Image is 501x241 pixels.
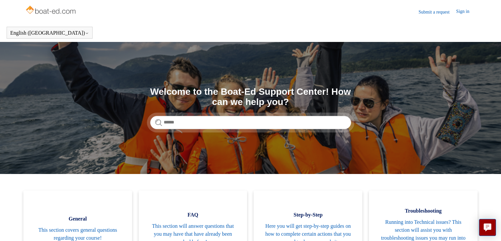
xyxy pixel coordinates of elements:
span: Step-by-Step [264,211,352,219]
input: Search [150,116,351,129]
span: Troubleshooting [379,207,468,215]
a: Submit a request [419,9,456,16]
img: Boat-Ed Help Center home page [25,4,77,17]
button: English ([GEOGRAPHIC_DATA]) [10,30,89,36]
span: FAQ [149,211,237,219]
h1: Welcome to the Boat-Ed Support Center! How can we help you? [150,87,351,107]
span: General [33,215,122,223]
a: Sign in [456,8,476,16]
button: Live chat [479,219,496,236]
